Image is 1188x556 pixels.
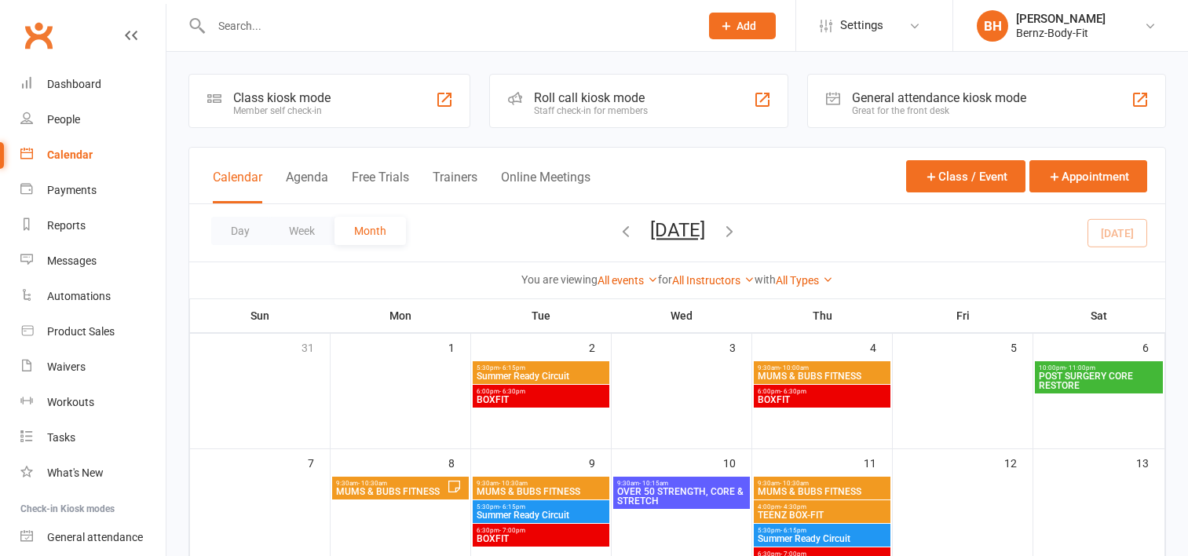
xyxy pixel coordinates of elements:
[1038,364,1161,371] span: 10:00pm
[852,105,1026,116] div: Great for the front desk
[269,217,334,245] button: Week
[616,487,747,506] span: OVER 50 STRENGTH, CORE & STRETCH
[476,534,606,543] span: BOXFIT
[476,388,606,395] span: 6:00pm
[501,170,590,203] button: Online Meetings
[471,299,612,332] th: Tue
[476,364,606,371] span: 5:30pm
[47,113,80,126] div: People
[302,334,330,360] div: 31
[757,503,887,510] span: 4:00pm
[499,388,525,395] span: - 6:30pm
[780,364,809,371] span: - 10:00am
[20,279,166,314] a: Automations
[870,334,892,360] div: 4
[840,8,883,43] span: Settings
[780,527,806,534] span: - 6:15pm
[757,534,887,543] span: Summer Ready Circuit
[476,371,606,381] span: Summer Ready Circuit
[650,219,705,241] button: [DATE]
[1004,449,1033,475] div: 12
[612,299,752,332] th: Wed
[335,487,447,496] span: MUMS & BUBS FITNESS
[534,90,648,105] div: Roll call kiosk mode
[1029,160,1147,192] button: Appointment
[207,15,689,37] input: Search...
[864,449,892,475] div: 11
[47,219,86,232] div: Reports
[757,364,887,371] span: 9:30am
[737,20,756,32] span: Add
[534,105,648,116] div: Staff check-in for members
[352,170,409,203] button: Free Trials
[757,480,887,487] span: 9:30am
[499,364,525,371] span: - 6:15pm
[476,480,606,487] span: 9:30am
[1066,364,1095,371] span: - 11:00pm
[47,466,104,479] div: What's New
[233,90,331,105] div: Class kiosk mode
[672,274,755,287] a: All Instructors
[448,449,470,475] div: 8
[213,170,262,203] button: Calendar
[47,78,101,90] div: Dashboard
[1142,334,1164,360] div: 6
[47,148,93,161] div: Calendar
[776,274,833,287] a: All Types
[20,349,166,385] a: Waivers
[499,527,525,534] span: - 7:00pm
[589,449,611,475] div: 9
[1011,334,1033,360] div: 5
[521,273,598,286] strong: You are viewing
[47,531,143,543] div: General attendance
[20,520,166,555] a: General attendance kiosk mode
[1016,12,1106,26] div: [PERSON_NAME]
[852,90,1026,105] div: General attendance kiosk mode
[476,510,606,520] span: Summer Ready Circuit
[723,449,751,475] div: 10
[757,527,887,534] span: 5:30pm
[20,314,166,349] a: Product Sales
[448,334,470,360] div: 1
[476,527,606,534] span: 6:30pm
[190,299,331,332] th: Sun
[752,299,893,332] th: Thu
[47,431,75,444] div: Tasks
[334,217,406,245] button: Month
[47,325,115,338] div: Product Sales
[286,170,328,203] button: Agenda
[1016,26,1106,40] div: Bernz-Body-Fit
[47,290,111,302] div: Automations
[476,395,606,404] span: BOXFIT
[20,420,166,455] a: Tasks
[709,13,776,39] button: Add
[639,480,668,487] span: - 10:15am
[757,371,887,381] span: MUMS & BUBS FITNESS
[499,480,528,487] span: - 10:30am
[433,170,477,203] button: Trainers
[233,105,331,116] div: Member self check-in
[20,243,166,279] a: Messages
[598,274,658,287] a: All events
[757,395,887,404] span: BOXFIT
[20,67,166,102] a: Dashboard
[20,385,166,420] a: Workouts
[589,334,611,360] div: 2
[20,455,166,491] a: What's New
[47,360,86,373] div: Waivers
[499,503,525,510] span: - 6:15pm
[757,510,887,520] span: TEENZ BOX-FIT
[211,217,269,245] button: Day
[20,102,166,137] a: People
[1033,299,1165,332] th: Sat
[1038,371,1161,390] span: POST SURGERY CORE RESTORE
[476,503,606,510] span: 5:30pm
[20,208,166,243] a: Reports
[977,10,1008,42] div: BH
[331,299,471,332] th: Mon
[780,388,806,395] span: - 6:30pm
[755,273,776,286] strong: with
[906,160,1025,192] button: Class / Event
[358,480,387,487] span: - 10:30am
[47,254,97,267] div: Messages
